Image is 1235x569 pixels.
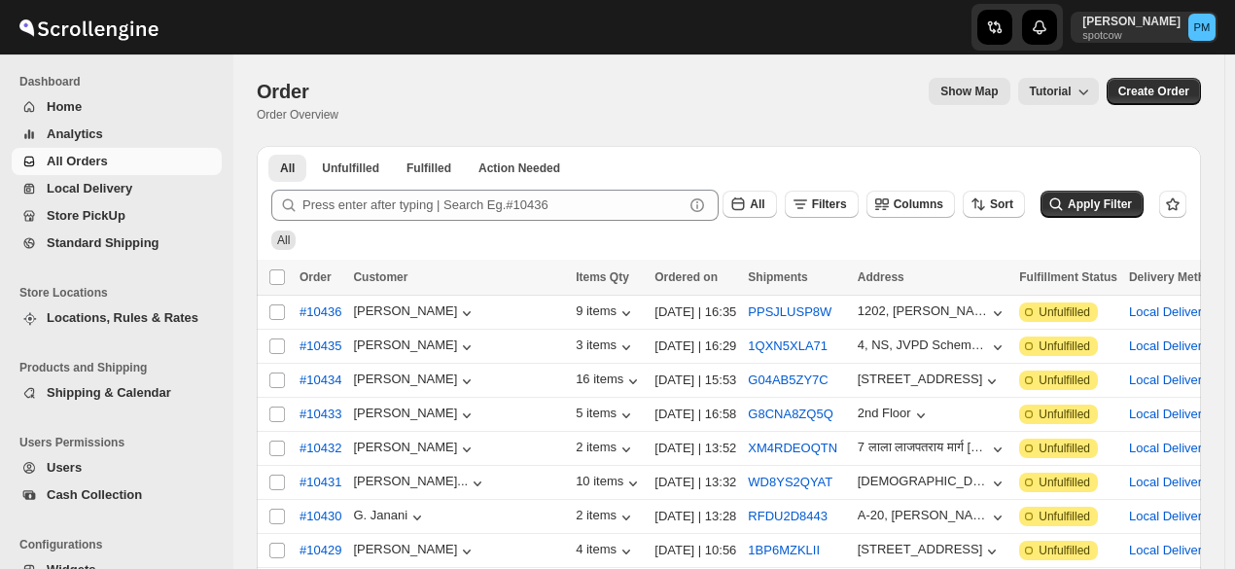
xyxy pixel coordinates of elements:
[990,197,1013,211] span: Sort
[858,303,1008,323] button: 1202, [PERSON_NAME], off Panchmarg, Versova, seven bungalows, [GEOGRAPHIC_DATA]
[47,235,159,250] span: Standard Shipping
[395,155,463,182] button: Fulfilled
[1118,84,1189,99] span: Create Order
[748,475,832,489] button: WD8YS2QYAT
[858,542,1003,561] button: [STREET_ADDRESS]
[288,501,353,532] button: #10430
[12,121,222,148] button: Analytics
[288,399,353,430] button: #10433
[19,435,224,450] span: Users Permissions
[576,303,636,323] button: 9 items
[748,441,837,455] button: XM4RDEOQTN
[353,372,476,391] div: [PERSON_NAME]
[47,385,171,400] span: Shipping & Calendar
[748,407,832,421] button: G8CNA8ZQ5Q
[654,473,736,492] div: [DATE] | 13:32
[478,160,560,176] span: Action Needed
[1107,78,1201,105] button: Create custom order
[12,379,222,407] button: Shipping & Calendar
[576,338,636,357] div: 3 items
[576,542,636,561] div: 4 items
[1039,338,1090,354] span: Unfulfilled
[812,197,847,211] span: Filters
[576,372,643,391] div: 16 items
[858,542,983,556] div: [STREET_ADDRESS]
[353,440,476,459] button: [PERSON_NAME]
[748,543,820,557] button: 1BP6MZKLII
[858,440,989,455] div: 7 लाला लाजपतराय मार्ग [PERSON_NAME] कॉलनी महालक्ष्मी
[750,197,764,211] span: All
[16,3,161,52] img: ScrollEngine
[1129,304,1209,319] button: Local Delivery
[288,365,353,396] button: #10434
[268,155,306,182] button: All
[1019,270,1117,284] span: Fulfillment Status
[47,487,142,502] span: Cash Collection
[1129,407,1209,421] button: Local Delivery
[858,372,1003,391] button: [STREET_ADDRESS]
[1082,14,1181,29] p: [PERSON_NAME]
[1039,509,1090,524] span: Unfulfilled
[12,481,222,509] button: Cash Collection
[310,155,391,182] button: Unfulfilled
[858,508,989,522] div: A-20, [PERSON_NAME][STREET_ADDRESS][PERSON_NAME]
[47,310,198,325] span: Locations, Rules & Rates
[1041,191,1144,218] button: Apply Filter
[19,74,224,89] span: Dashboard
[47,126,103,141] span: Analytics
[1129,509,1209,523] button: Local Delivery
[576,474,643,493] div: 10 items
[300,405,341,424] span: #10433
[300,541,341,560] span: #10429
[19,285,224,301] span: Store Locations
[288,433,353,464] button: #10432
[1129,373,1209,387] button: Local Delivery
[19,537,224,552] span: Configurations
[654,541,736,560] div: [DATE] | 10:56
[1039,543,1090,558] span: Unfulfilled
[302,190,684,221] input: Press enter after typing | Search Eg.#10436
[1039,475,1090,490] span: Unfulfilled
[12,93,222,121] button: Home
[300,337,341,356] span: #10435
[748,373,828,387] button: G04AB5ZY7C
[858,270,904,284] span: Address
[1129,441,1209,455] button: Local Delivery
[288,297,353,328] button: #10436
[858,440,1008,459] button: 7 लाला लाजपतराय मार्ग [PERSON_NAME] कॉलनी महालक्ष्मी
[47,154,108,168] span: All Orders
[288,535,353,566] button: #10429
[353,542,476,561] div: [PERSON_NAME]
[858,372,983,386] div: [STREET_ADDRESS]
[353,474,468,488] div: [PERSON_NAME]...
[654,302,736,322] div: [DATE] | 16:35
[1129,475,1209,489] button: Local Delivery
[322,160,379,176] span: Unfulfilled
[785,191,859,218] button: Filters
[1194,21,1211,33] text: PM
[1039,441,1090,456] span: Unfulfilled
[858,303,989,318] div: 1202, [PERSON_NAME], off Panchmarg, Versova, seven bungalows, [GEOGRAPHIC_DATA]
[1039,373,1090,388] span: Unfulfilled
[576,508,636,527] div: 2 items
[257,81,308,102] span: Order
[576,440,636,459] button: 2 items
[748,270,807,284] span: Shipments
[1018,78,1099,105] button: Tutorial
[963,191,1025,218] button: Sort
[47,99,82,114] span: Home
[353,474,487,493] button: [PERSON_NAME]...
[1129,270,1219,284] span: Delivery Method
[748,509,828,523] button: RFDU2D8443
[257,107,338,123] p: Order Overview
[288,331,353,362] button: #10435
[1129,338,1209,353] button: Local Delivery
[866,191,955,218] button: Columns
[654,507,736,526] div: [DATE] | 13:28
[748,338,828,353] button: 1QXN5XLA71
[300,302,341,322] span: #10436
[1082,29,1181,41] p: spotcow
[353,406,476,425] button: [PERSON_NAME]
[47,460,82,475] span: Users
